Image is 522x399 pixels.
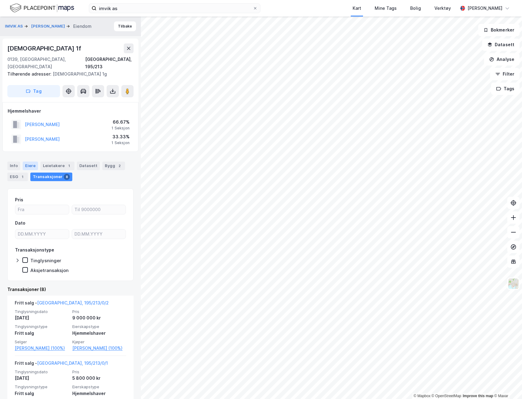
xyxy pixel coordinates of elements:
[491,83,520,95] button: Tags
[40,162,74,170] div: Leietakere
[72,390,126,397] div: Hjemmelshaver
[72,339,126,345] span: Kjøper
[463,394,493,398] a: Improve this map
[7,162,20,170] div: Info
[72,205,126,214] input: Til 9000000
[15,384,69,390] span: Tinglysningstype
[112,140,130,145] div: 1 Seksjon
[7,71,53,76] span: Tilhørende adresser:
[15,246,54,254] div: Transaksjonstype
[85,56,134,70] div: [GEOGRAPHIC_DATA], 195/213
[414,394,430,398] a: Mapbox
[478,24,520,36] button: Bokmerker
[31,23,66,29] button: [PERSON_NAME]
[37,300,109,305] a: [GEOGRAPHIC_DATA], 195/213/0/2
[467,5,502,12] div: [PERSON_NAME]
[7,43,82,53] div: [DEMOGRAPHIC_DATA] 1f
[73,23,92,30] div: Eiendom
[434,5,451,12] div: Verktøy
[72,330,126,337] div: Hjemmelshaver
[482,39,520,51] button: Datasett
[15,330,69,337] div: Fritt salg
[112,133,130,140] div: 33.33%
[490,68,520,80] button: Filter
[491,370,522,399] div: Kontrollprogram for chat
[15,314,69,322] div: [DATE]
[15,345,69,352] a: [PERSON_NAME] (100%)
[15,375,69,382] div: [DATE]
[96,4,253,13] input: Søk på adresse, matrikkel, gårdeiere, leietakere eller personer
[15,229,69,239] input: DD.MM.YYYY
[10,3,74,13] img: logo.f888ab2527a4732fd821a326f86c7f29.svg
[30,267,69,273] div: Aksjetransaksjon
[15,196,23,203] div: Pris
[7,286,134,293] div: Transaksjoner (8)
[116,163,123,169] div: 2
[7,173,28,181] div: ESG
[410,5,421,12] div: Bolig
[15,219,25,227] div: Dato
[72,345,126,352] a: [PERSON_NAME] (100%)
[15,390,69,397] div: Fritt salg
[30,258,61,263] div: Tinglysninger
[508,278,519,289] img: Z
[375,5,397,12] div: Mine Tags
[72,309,126,314] span: Pris
[7,85,60,97] button: Tag
[7,70,129,78] div: [DEMOGRAPHIC_DATA] 1g
[37,360,108,366] a: [GEOGRAPHIC_DATA], 195/213/0/1
[15,369,69,375] span: Tinglysningsdato
[19,174,25,180] div: 1
[15,339,69,345] span: Selger
[30,173,72,181] div: Transaksjoner
[15,324,69,329] span: Tinglysningstype
[7,56,85,70] div: 0139, [GEOGRAPHIC_DATA], [GEOGRAPHIC_DATA]
[114,21,136,31] button: Tilbake
[112,126,130,131] div: 1 Seksjon
[15,299,109,309] div: Fritt salg -
[102,162,125,170] div: Bygg
[15,205,69,214] input: Fra
[491,370,522,399] iframe: Chat Widget
[112,118,130,126] div: 66.67%
[15,360,108,369] div: Fritt salg -
[432,394,461,398] a: OpenStreetMap
[72,375,126,382] div: 5 800 000 kr
[72,229,126,239] input: DD.MM.YYYY
[23,162,38,170] div: Eiere
[64,174,70,180] div: 8
[5,23,24,29] button: IMVIK AS
[353,5,361,12] div: Kart
[72,324,126,329] span: Eierskapstype
[8,107,133,115] div: Hjemmelshaver
[15,309,69,314] span: Tinglysningsdato
[72,369,126,375] span: Pris
[72,384,126,390] span: Eierskapstype
[72,314,126,322] div: 9 000 000 kr
[484,53,520,65] button: Analyse
[66,163,72,169] div: 1
[77,162,100,170] div: Datasett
